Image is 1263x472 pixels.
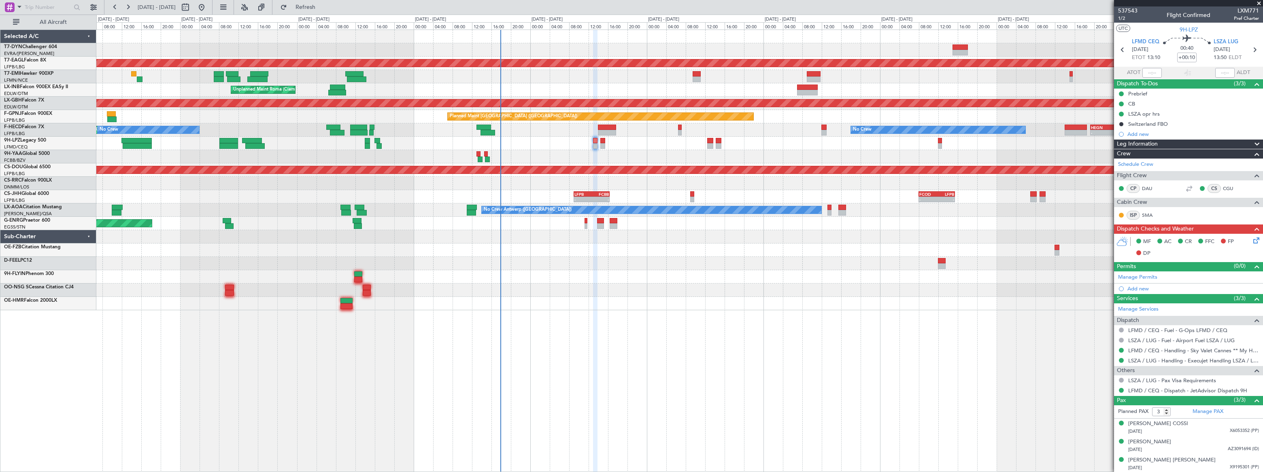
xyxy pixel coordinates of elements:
div: 08:00 [919,22,938,30]
span: 9H-LPZ [1180,25,1198,34]
div: 20:00 [627,22,647,30]
span: (0/0) [1234,262,1246,270]
a: LFPB/LBG [4,131,25,137]
div: 00:00 [530,22,550,30]
div: [DATE] - [DATE] [881,16,912,23]
div: 08:00 [453,22,472,30]
div: No Crew [853,124,872,136]
div: ISP [1127,211,1140,220]
span: Services [1117,294,1138,303]
div: 00:00 [880,22,899,30]
span: [DATE] [1128,428,1142,434]
a: LFPB/LBG [4,197,25,203]
span: AC [1164,238,1172,246]
span: [DATE] [1128,465,1142,471]
span: FP [1228,238,1234,246]
a: OE-FZBCitation Mustang [4,245,61,250]
a: LX-AOACitation Mustang [4,205,62,210]
div: 04:00 [550,22,569,30]
a: EVRA/[PERSON_NAME] [4,51,54,57]
span: Dispatch To-Dos [1117,79,1158,89]
div: [PERSON_NAME] COSSI [1128,420,1188,428]
div: 04:00 [1016,22,1035,30]
span: G-ENRG [4,218,23,223]
input: Trip Number [25,1,71,13]
div: FCBB [592,192,609,197]
span: [DATE] [1214,46,1230,54]
div: Flight Confirmed [1167,11,1210,19]
span: (3/3) [1234,79,1246,88]
span: (3/3) [1234,294,1246,303]
span: Others [1117,366,1135,375]
a: LFMD / CEQ - Dispatch - JetAdvisor Dispatch 9H [1128,387,1247,394]
a: OO-NSG SCessna Citation CJ4 [4,285,74,290]
div: 12:00 [355,22,375,30]
a: G-ENRGPraetor 600 [4,218,50,223]
div: [PERSON_NAME] [PERSON_NAME] [1128,456,1216,464]
a: [PERSON_NAME]/QSA [4,211,52,217]
span: ATOT [1127,69,1140,77]
a: Manage Services [1118,305,1159,313]
a: Manage PAX [1193,408,1223,416]
div: 08:00 [1035,22,1055,30]
div: 08:00 [569,22,589,30]
div: 20:00 [277,22,297,30]
div: CB [1128,100,1135,107]
a: LFMN/NCE [4,77,28,83]
div: 12:00 [238,22,258,30]
div: LFPB [937,192,954,197]
span: LXM771 [1234,6,1259,15]
div: 12:00 [822,22,841,30]
span: X9195301 (PP) [1230,464,1259,471]
a: LFPB/LBG [4,64,25,70]
span: 13:10 [1147,54,1160,62]
div: - [919,197,937,202]
a: F-HECDFalcon 7X [4,125,44,129]
div: 20:00 [394,22,414,30]
div: 00:00 [1114,22,1133,30]
div: 16:00 [841,22,861,30]
div: 20:00 [861,22,880,30]
a: LSZA / LUG - Handling - Execujet Handling LSZA / LUG [1128,357,1259,364]
a: OE-HMRFalcon 2000LX [4,298,57,303]
div: [DATE] - [DATE] [998,16,1029,23]
div: 08:00 [336,22,355,30]
div: 12:00 [472,22,491,30]
span: ETOT [1132,54,1145,62]
div: 04:00 [899,22,919,30]
div: No Crew [100,124,118,136]
a: CS-DOUGlobal 6500 [4,165,51,169]
div: 00:00 [297,22,317,30]
div: 12:00 [1055,22,1074,30]
span: OE-HMR [4,298,24,303]
span: AZ3091694 (ID) [1228,446,1259,453]
span: Pax [1117,396,1126,405]
span: T7-DYN [4,44,22,49]
span: OE-FZB [4,245,21,250]
div: 20:00 [511,22,530,30]
div: Add new [1127,285,1259,292]
span: 00:40 [1180,44,1193,53]
a: Schedule Crew [1118,161,1153,169]
span: Dispatch Checks and Weather [1117,224,1194,234]
div: [DATE] - [DATE] [532,16,563,23]
div: 16:00 [1075,22,1094,30]
span: X6053352 (PP) [1230,428,1259,434]
div: Prebrief [1128,90,1147,97]
div: 16:00 [375,22,394,30]
div: 16:00 [491,22,511,30]
a: CS-RRCFalcon 900LX [4,178,52,183]
div: FCOD [919,192,937,197]
span: 1/2 [1118,15,1138,22]
div: 04:00 [200,22,219,30]
span: Crew [1117,149,1131,159]
a: LX-GBHFalcon 7X [4,98,44,103]
div: 20:00 [161,22,180,30]
span: 9H-YAA [4,151,22,156]
div: 08:00 [802,22,822,30]
span: ALDT [1237,69,1250,77]
div: [DATE] - [DATE] [181,16,213,23]
div: [DATE] - [DATE] [298,16,330,23]
span: F-HECD [4,125,22,129]
a: LFMD / CEQ - Handling - Sky Valet Cannes ** My Handling**LFMD / CEQ [1128,347,1259,354]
